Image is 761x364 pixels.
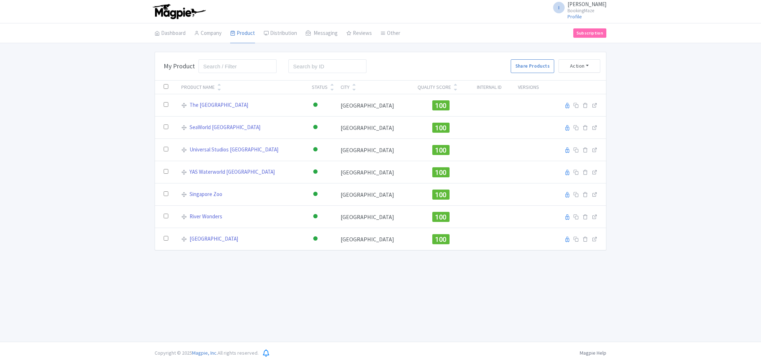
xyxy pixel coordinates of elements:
[435,191,447,199] span: 100
[336,117,413,139] td: [GEOGRAPHIC_DATA]
[151,4,207,19] img: logo-ab69f6fb50320c5b225c76a69d11143b.png
[336,94,413,117] td: [GEOGRAPHIC_DATA]
[559,59,600,73] button: Action
[432,212,450,219] a: 100
[432,168,450,175] a: 100
[573,28,606,38] a: Subscription
[336,228,413,250] td: [GEOGRAPHIC_DATA]
[510,81,547,94] th: Versions
[553,2,565,13] span: I
[312,189,319,200] div: Active
[312,145,319,155] div: Active
[435,102,447,109] span: 100
[288,59,366,73] input: Search by ID
[264,23,297,44] a: Distribution
[312,234,319,244] div: Active
[190,123,260,132] a: SeaWorld [GEOGRAPHIC_DATA]
[418,83,451,91] div: Quality Score
[432,235,450,242] a: 100
[435,169,447,176] span: 100
[230,23,255,44] a: Product
[312,83,328,91] div: Status
[190,213,222,221] a: River Wonders
[312,122,319,133] div: Active
[336,139,413,161] td: [GEOGRAPHIC_DATA]
[190,101,248,109] a: The [GEOGRAPHIC_DATA]
[336,161,413,183] td: [GEOGRAPHIC_DATA]
[336,206,413,228] td: [GEOGRAPHIC_DATA]
[190,168,275,176] a: YAS Waterworld [GEOGRAPHIC_DATA]
[190,235,238,243] a: [GEOGRAPHIC_DATA]
[341,83,350,91] div: City
[568,1,606,8] span: [PERSON_NAME]
[435,124,447,132] span: 100
[199,59,277,73] input: Search / Filter
[192,350,218,356] span: Magpie, Inc.
[155,23,186,44] a: Dashboard
[432,123,450,130] a: 100
[190,146,278,154] a: Universal Studios [GEOGRAPHIC_DATA]
[435,213,447,221] span: 100
[306,23,338,44] a: Messaging
[336,183,413,206] td: [GEOGRAPHIC_DATA]
[469,81,510,94] th: Internal ID
[164,62,195,70] h3: My Product
[511,59,554,73] a: Share Products
[150,349,263,357] div: Copyright © 2025 All rights reserved.
[190,190,222,199] a: Singapore Zoo
[432,145,450,153] a: 100
[435,236,447,243] span: 100
[432,101,450,108] a: 100
[194,23,222,44] a: Company
[346,23,372,44] a: Reviews
[580,350,606,356] a: Magpie Help
[549,1,606,13] a: I [PERSON_NAME] BookingMaze
[435,146,447,154] span: 100
[312,100,319,110] div: Active
[181,83,215,91] div: Product Name
[312,211,319,222] div: Active
[432,190,450,197] a: 100
[568,8,606,13] small: BookingMaze
[312,167,319,177] div: Active
[380,23,400,44] a: Other
[568,13,582,20] a: Profile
